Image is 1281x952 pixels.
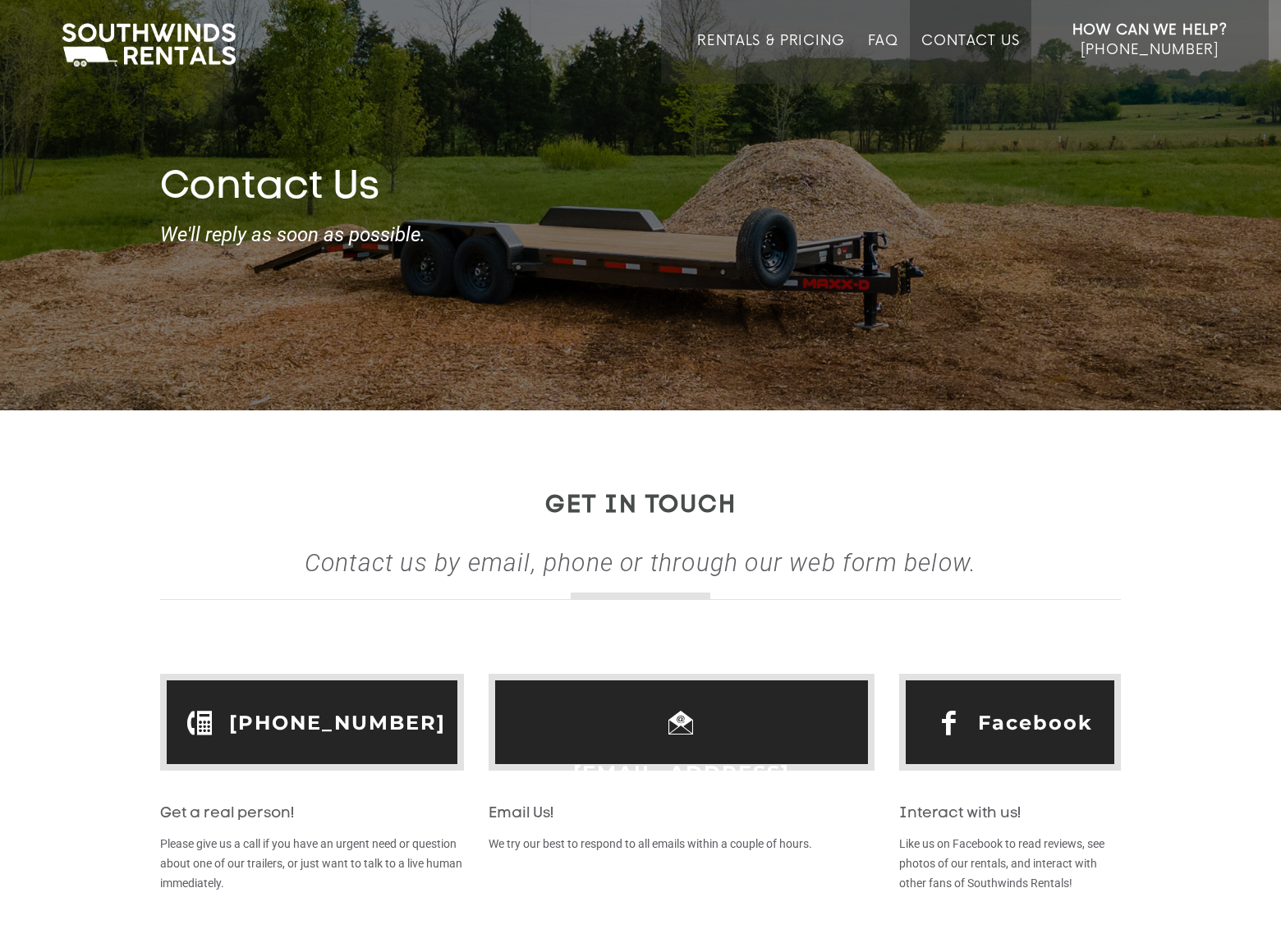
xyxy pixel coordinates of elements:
h3: Email Us! [489,806,875,822]
a: [EMAIL_ADDRESS][DOMAIN_NAME] [499,748,864,849]
img: Southwinds Rentals Logo [53,20,244,71]
strong: How Can We Help? [1072,22,1228,39]
p: Please give us a call if you have an urgent need or question about one of our trailers, or just w... [160,834,464,893]
span: [PHONE_NUMBER] [1081,42,1219,58]
strong: Contact us by email, phone or through our web form below. [305,548,976,577]
h3: Interact with us! [899,806,1121,822]
strong: We'll reply as soon as possible. [160,224,1121,245]
p: Like us on Facebook to read reviews, see photos of our rentals, and interact with other fans of S... [899,834,1121,893]
a: [PHONE_NUMBER] [229,698,446,748]
h1: Contact Us [160,165,1121,213]
a: FAQ [868,33,899,84]
a: Rentals & Pricing [697,33,844,84]
a: How Can We Help? [PHONE_NUMBER] [1072,21,1228,71]
h2: get in touch [160,492,1121,519]
a: Contact Us [921,33,1019,84]
p: We try our best to respond to all emails within a couple of hours. [489,834,875,854]
h3: Get a real person! [160,806,464,822]
a: Facebook [978,698,1093,748]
